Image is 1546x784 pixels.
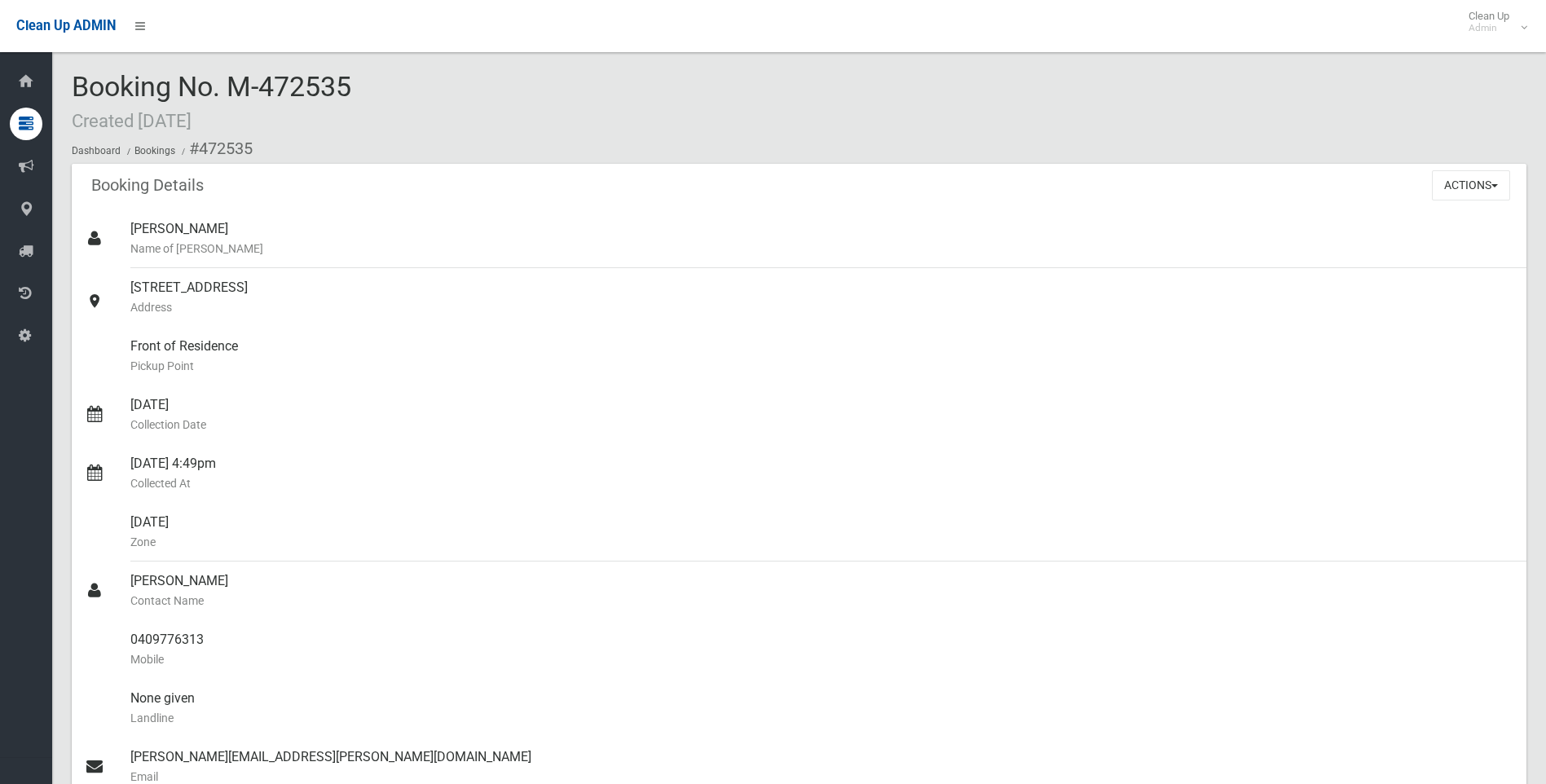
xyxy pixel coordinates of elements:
header: Booking Details [72,170,223,201]
div: [DATE] [130,385,1513,444]
button: Actions [1432,170,1510,200]
div: [PERSON_NAME] [130,209,1513,268]
div: [PERSON_NAME] [130,562,1513,620]
div: [DATE] [130,503,1513,562]
small: Created [DATE] [72,110,192,131]
div: Front of Residence [130,327,1513,385]
small: Pickup Point [130,356,1513,376]
div: None given [130,679,1513,738]
small: Collected At [130,473,1513,493]
small: Collection Date [130,415,1513,434]
div: [DATE] 4:49pm [130,444,1513,503]
div: 0409776313 [130,620,1513,679]
a: Dashboard [72,145,121,156]
li: #472535 [178,134,253,164]
small: Zone [130,532,1513,552]
span: Clean Up [1460,10,1526,34]
small: Address [130,297,1513,317]
small: Contact Name [130,591,1513,610]
a: Bookings [134,145,175,156]
small: Landline [130,708,1513,728]
small: Name of [PERSON_NAME] [130,239,1513,258]
small: Admin [1469,22,1509,34]
div: [STREET_ADDRESS] [130,268,1513,327]
span: Clean Up ADMIN [16,18,116,33]
span: Booking No. M-472535 [72,70,351,134]
small: Mobile [130,650,1513,669]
